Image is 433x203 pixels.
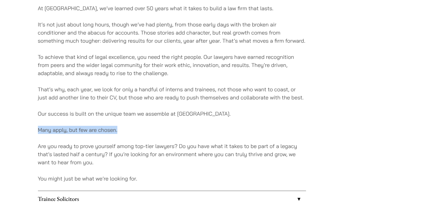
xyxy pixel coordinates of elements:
p: It’s not just about long hours, though we’ve had plenty, from those early days with the broken ai... [38,20,306,45]
p: That’s why, each year, we look for only a handful of interns and trainees, not those who want to ... [38,85,306,101]
p: To achieve that kind of legal excellence, you need the right people. Our lawyers have earned reco... [38,53,306,77]
p: Our success is built on the unique team we assemble at [GEOGRAPHIC_DATA]. [38,110,306,118]
p: At [GEOGRAPHIC_DATA], we’ve learned over 50 years what it takes to build a law firm that lasts. [38,4,306,12]
p: Are you ready to prove yourself among top-tier lawyers? Do you have what it takes to be part of a... [38,142,306,166]
p: Many apply, but few are chosen. [38,126,306,134]
p: You might just be what we’re looking for. [38,174,306,183]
